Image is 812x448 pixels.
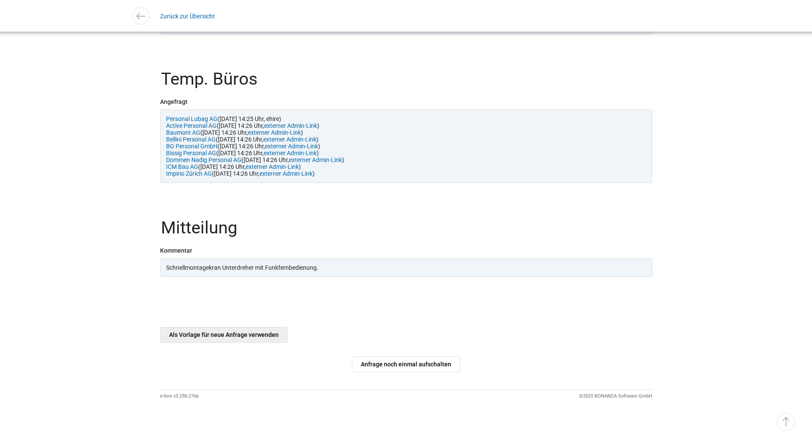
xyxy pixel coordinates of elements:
[134,10,147,22] img: icon-arrow-left.svg
[160,258,652,277] div: Schnellmontagekran Unterdreher mit Funkfernbedienung.
[166,115,217,122] a: Personal Lubag AG
[160,109,652,183] div: ([DATE] 14:25 Uhr, ehire) ([DATE] 14:26 Uhr, ) ([DATE] 14:26 Uhr, ) ([DATE] 14:26 Uhr, ) ([DATE] ...
[289,156,342,163] a: externer Admin-Link
[248,129,301,136] a: externer Admin-Link
[166,143,217,150] a: BG Personal GmbH
[160,6,215,26] a: Zurück zur Übersicht
[160,327,288,343] a: Als Vorlage für neue Anfrage verwenden
[166,129,200,136] a: Baumont AG
[166,150,216,156] a: Bissig Personal AG
[166,156,241,163] a: Dommen Nadig Personal AG
[259,170,312,177] a: externer Admin-Link
[777,413,795,431] a: ▵ Nach oben
[160,98,652,105] div: Angefragt
[166,122,217,129] a: Active Personal AG
[160,71,654,98] legend: Temp. Büros
[265,143,318,150] a: externer Admin-Link
[246,163,299,170] a: externer Admin-Link
[166,163,198,170] a: ICM Bau AG
[160,219,654,247] legend: Mitteilung
[263,136,316,143] a: externer Admin-Link
[166,170,212,177] a: Impirio Zürich AG
[352,357,460,372] a: Anfrage noch einmal aufschalten
[264,122,317,129] a: externer Admin-Link
[160,247,652,254] div: Kommentar
[579,390,652,403] div: ©2025 BONANZA Software GmbH
[264,150,317,156] a: externer Admin-Link
[160,390,199,403] div: e-hire v3.258.2766
[166,136,216,143] a: Bellini Personal AG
